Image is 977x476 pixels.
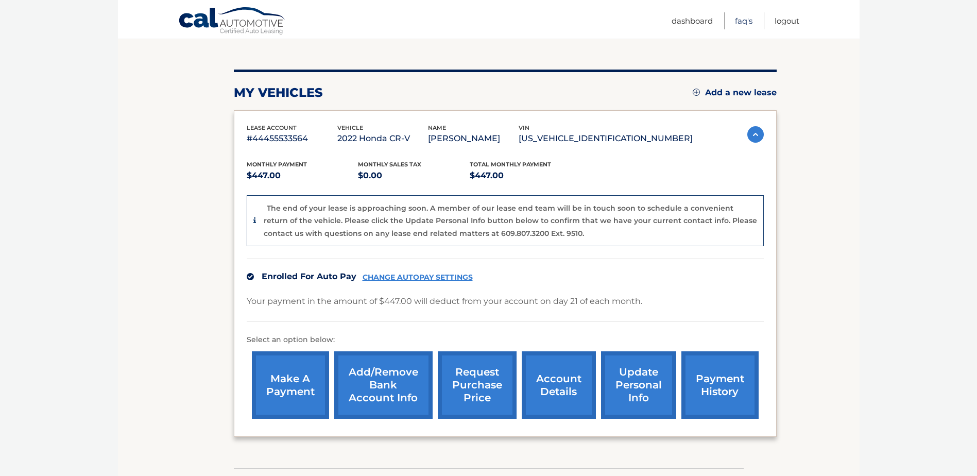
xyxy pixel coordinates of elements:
[438,351,517,419] a: request purchase price
[428,124,446,131] span: name
[470,161,551,168] span: Total Monthly Payment
[252,351,329,419] a: make a payment
[358,161,421,168] span: Monthly sales Tax
[693,88,777,98] a: Add a new lease
[337,131,428,146] p: 2022 Honda CR-V
[601,351,676,419] a: update personal info
[234,85,323,100] h2: my vehicles
[247,168,358,183] p: $447.00
[262,271,356,281] span: Enrolled For Auto Pay
[247,273,254,280] img: check.svg
[358,168,470,183] p: $0.00
[247,334,764,346] p: Select an option below:
[735,12,752,29] a: FAQ's
[775,12,799,29] a: Logout
[681,351,759,419] a: payment history
[470,168,581,183] p: $447.00
[247,131,337,146] p: #44455533564
[337,124,363,131] span: vehicle
[363,273,473,282] a: CHANGE AUTOPAY SETTINGS
[247,124,297,131] span: lease account
[334,351,433,419] a: Add/Remove bank account info
[247,294,642,309] p: Your payment in the amount of $447.00 will deduct from your account on day 21 of each month.
[693,89,700,96] img: add.svg
[264,203,757,238] p: The end of your lease is approaching soon. A member of our lease end team will be in touch soon t...
[428,131,519,146] p: [PERSON_NAME]
[519,131,693,146] p: [US_VEHICLE_IDENTIFICATION_NUMBER]
[522,351,596,419] a: account details
[178,7,286,37] a: Cal Automotive
[519,124,529,131] span: vin
[247,161,307,168] span: Monthly Payment
[747,126,764,143] img: accordion-active.svg
[672,12,713,29] a: Dashboard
